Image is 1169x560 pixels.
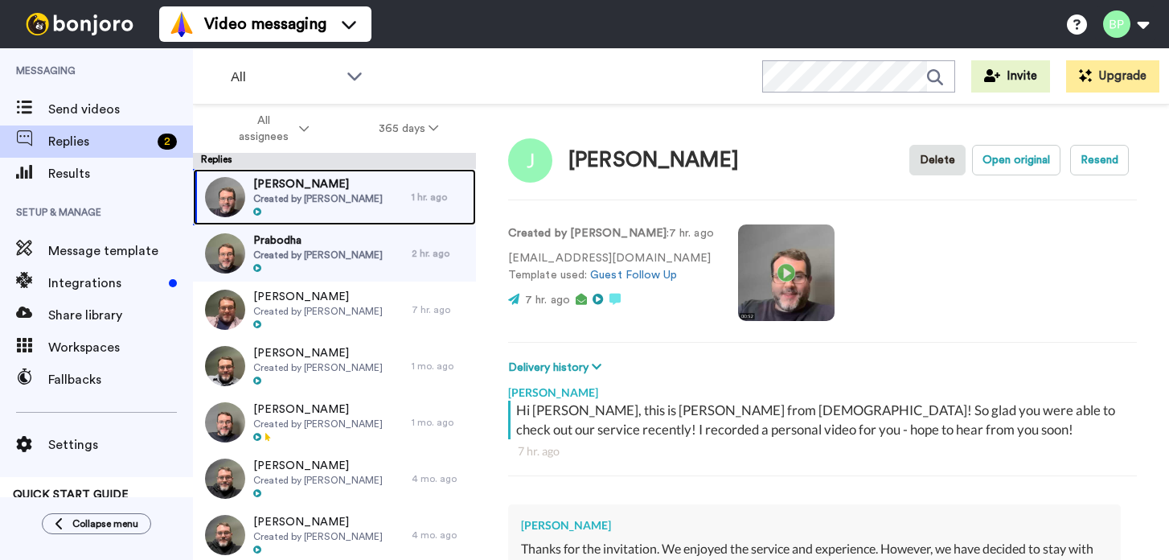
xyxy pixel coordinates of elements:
[158,134,177,150] div: 2
[193,451,476,507] a: [PERSON_NAME]Created by [PERSON_NAME]4 mo. ago
[412,472,468,485] div: 4 mo. ago
[412,247,468,260] div: 2 hr. ago
[205,402,245,443] img: f140bbbf-bd1e-416a-87ea-b6142943431d-thumb.jpg
[253,361,383,374] span: Created by [PERSON_NAME]
[48,100,193,119] span: Send videos
[205,459,245,499] img: 70655a4b-91f0-44ea-9cab-865b9651c82c-thumb.jpg
[590,270,677,281] a: Guest Follow Up
[508,228,667,239] strong: Created by [PERSON_NAME]
[48,435,193,455] span: Settings
[521,517,1108,533] div: [PERSON_NAME]
[205,177,245,217] img: eea0cf2f-2fa2-4564-804b-0498c203e7db-thumb.jpg
[412,529,468,541] div: 4 mo. ago
[48,132,151,151] span: Replies
[48,306,193,325] span: Share library
[253,305,383,318] span: Created by [PERSON_NAME]
[196,106,344,151] button: All assignees
[72,517,138,530] span: Collapse menu
[253,176,383,192] span: [PERSON_NAME]
[344,114,474,143] button: 365 days
[508,225,714,242] p: : 7 hr. ago
[412,416,468,429] div: 1 mo. ago
[48,338,193,357] span: Workspaces
[253,458,383,474] span: [PERSON_NAME]
[253,192,383,205] span: Created by [PERSON_NAME]
[412,191,468,204] div: 1 hr. ago
[508,250,714,284] p: [EMAIL_ADDRESS][DOMAIN_NAME] Template used:
[193,394,476,451] a: [PERSON_NAME]Created by [PERSON_NAME]1 mo. ago
[253,289,383,305] span: [PERSON_NAME]
[205,233,245,274] img: cf52888a-eeee-4edf-b4cf-5cffdfed4f4d-thumb.jpg
[205,346,245,386] img: 64aa3987-9ab0-4c1e-b1a4-c11dd91f5032-thumb.jpg
[193,169,476,225] a: [PERSON_NAME]Created by [PERSON_NAME]1 hr. ago
[205,290,245,330] img: 740e642d-2622-4861-af89-afeadca19775-thumb.jpg
[253,514,383,530] span: [PERSON_NAME]
[516,401,1133,439] div: Hi [PERSON_NAME], this is [PERSON_NAME] from [DEMOGRAPHIC_DATA]! So glad you were able to check o...
[169,11,195,37] img: vm-color.svg
[13,489,129,500] span: QUICK START GUIDE
[193,338,476,394] a: [PERSON_NAME]Created by [PERSON_NAME]1 mo. ago
[412,303,468,316] div: 7 hr. ago
[19,13,140,35] img: bj-logo-header-white.svg
[205,515,245,555] img: 60ffcedb-d69f-4023-a8f7-40658d4c90c4-thumb.jpg
[518,443,1127,459] div: 7 hr. ago
[253,418,383,430] span: Created by [PERSON_NAME]
[253,345,383,361] span: [PERSON_NAME]
[193,225,476,282] a: PrabodhaCreated by [PERSON_NAME]2 hr. ago
[508,359,606,377] button: Delivery history
[193,282,476,338] a: [PERSON_NAME]Created by [PERSON_NAME]7 hr. ago
[231,113,296,145] span: All assignees
[42,513,151,534] button: Collapse menu
[253,233,383,249] span: Prabodha
[231,68,338,87] span: All
[568,149,739,172] div: [PERSON_NAME]
[48,274,162,293] span: Integrations
[508,138,552,183] img: Image of James
[525,294,570,306] span: 7 hr. ago
[412,360,468,373] div: 1 mo. ago
[193,153,476,169] div: Replies
[253,530,383,543] span: Created by [PERSON_NAME]
[253,474,383,487] span: Created by [PERSON_NAME]
[48,241,193,261] span: Message template
[253,249,383,261] span: Created by [PERSON_NAME]
[909,145,966,175] button: Delete
[1066,60,1159,93] button: Upgrade
[972,145,1060,175] button: Open original
[971,60,1050,93] button: Invite
[204,13,326,35] span: Video messaging
[48,164,193,183] span: Results
[508,377,1137,401] div: [PERSON_NAME]
[253,401,383,418] span: [PERSON_NAME]
[1070,145,1129,175] button: Resend
[48,370,193,389] span: Fallbacks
